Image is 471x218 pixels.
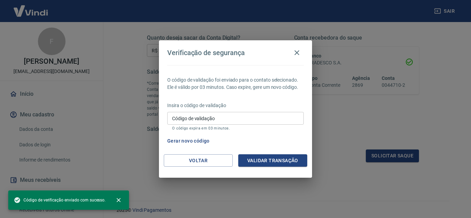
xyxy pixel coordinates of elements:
p: Insira o código de validação [167,102,304,109]
button: Gerar novo código [164,135,212,147]
p: O código de validação foi enviado para o contato selecionado. Ele é válido por 03 minutos. Caso e... [167,76,304,91]
button: close [111,193,126,208]
h4: Verificação de segurança [167,49,245,57]
span: Código de verificação enviado com sucesso. [14,197,106,204]
p: O código expira em 03 minutos. [172,126,299,131]
button: Validar transação [238,154,307,167]
button: Voltar [164,154,233,167]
